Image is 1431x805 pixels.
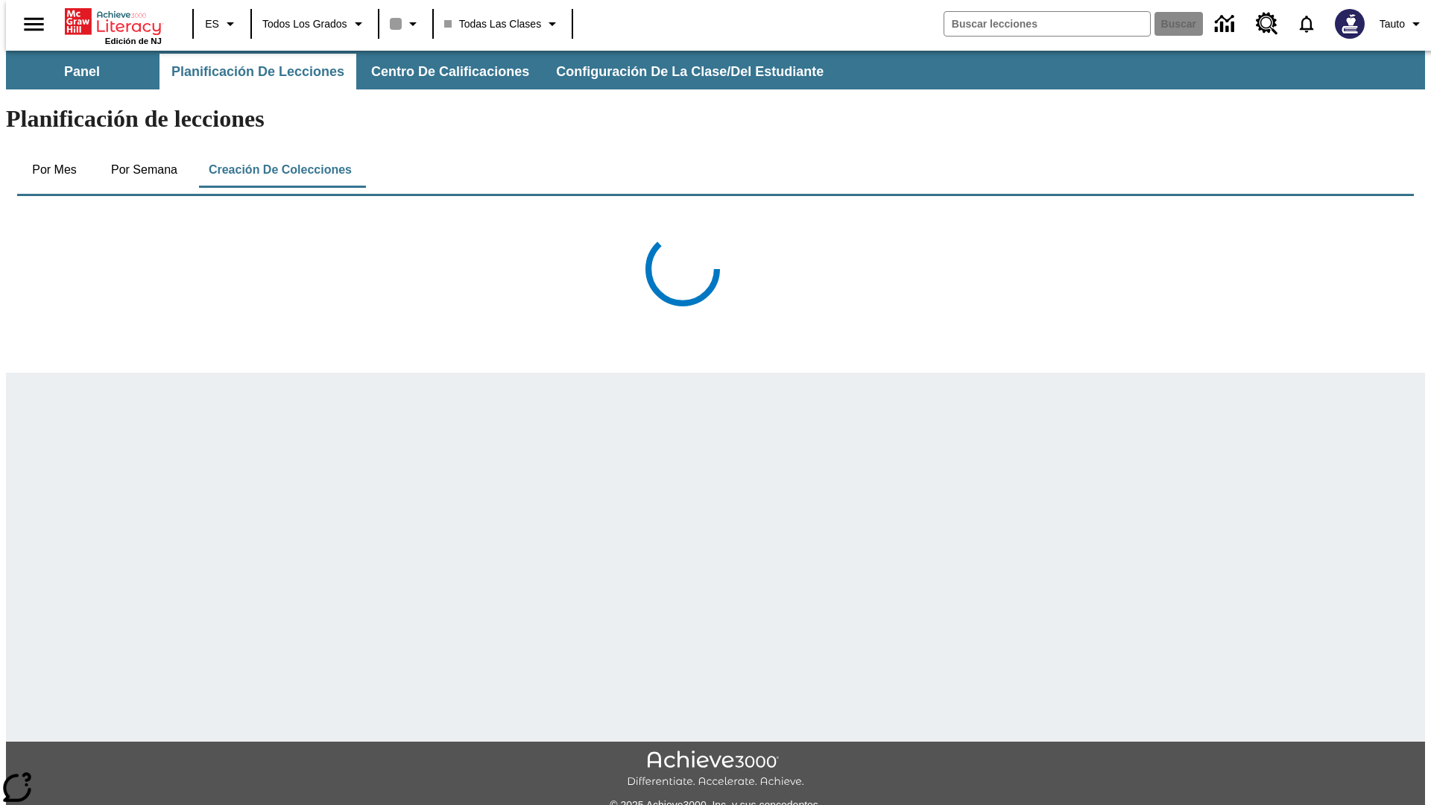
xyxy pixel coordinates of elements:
[17,152,92,188] button: Por mes
[1380,16,1405,32] span: Tauto
[256,10,373,37] button: Grado: Todos los grados, Elige un grado
[1206,4,1247,45] a: Centro de información
[6,51,1425,89] div: Subbarra de navegación
[205,16,219,32] span: ES
[371,63,529,80] span: Centro de calificaciones
[1335,9,1365,39] img: Avatar
[171,63,344,80] span: Planificación de lecciones
[64,63,100,80] span: Panel
[627,751,804,789] img: Achieve3000 Differentiate Accelerate Achieve
[6,54,837,89] div: Subbarra de navegación
[65,5,162,45] div: Portada
[12,2,56,46] button: Abrir el menú lateral
[1247,4,1287,44] a: Centro de recursos, Se abrirá en una pestaña nueva.
[438,10,568,37] button: Clase: Todas las clases, Selecciona una clase
[6,105,1425,133] h1: Planificación de lecciones
[444,16,542,32] span: Todas las clases
[944,12,1150,36] input: Buscar campo
[105,37,162,45] span: Edición de NJ
[159,54,356,89] button: Planificación de lecciones
[556,63,824,80] span: Configuración de la clase/del estudiante
[1374,10,1431,37] button: Perfil/Configuración
[1287,4,1326,43] a: Notificaciones
[99,152,189,188] button: Por semana
[198,10,246,37] button: Lenguaje: ES, Selecciona un idioma
[544,54,835,89] button: Configuración de la clase/del estudiante
[197,152,364,188] button: Creación de colecciones
[359,54,541,89] button: Centro de calificaciones
[65,7,162,37] a: Portada
[262,16,347,32] span: Todos los grados
[1326,4,1374,43] button: Escoja un nuevo avatar
[7,54,157,89] button: Panel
